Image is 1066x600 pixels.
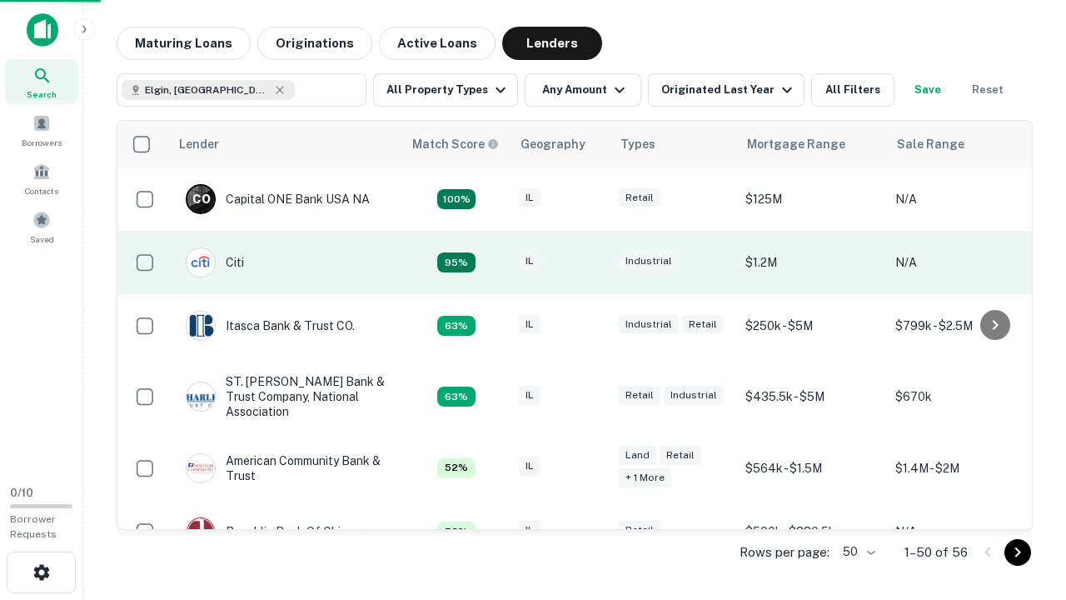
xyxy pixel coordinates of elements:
[25,184,58,197] span: Contacts
[836,540,878,564] div: 50
[887,500,1037,563] td: N/A
[437,316,476,336] div: Capitalize uses an advanced AI algorithm to match your search with the best lender. The match sco...
[737,294,887,357] td: $250k - $5M
[664,386,724,405] div: Industrial
[187,248,215,277] img: picture
[187,382,215,411] img: picture
[619,446,656,465] div: Land
[169,121,402,167] th: Lender
[737,437,887,500] td: $564k - $1.5M
[737,500,887,563] td: $500k - $880.5k
[737,121,887,167] th: Mortgage Range
[519,252,540,271] div: IL
[412,135,499,153] div: Capitalize uses an advanced AI algorithm to match your search with the best lender. The match sco...
[5,156,78,201] a: Contacts
[887,121,1037,167] th: Sale Range
[619,521,660,540] div: Retail
[187,312,215,340] img: picture
[192,191,210,208] p: C O
[619,252,679,271] div: Industrial
[737,231,887,294] td: $1.2M
[961,73,1014,107] button: Reset
[519,386,540,405] div: IL
[186,184,370,214] div: Capital ONE Bank USA NA
[145,82,270,97] span: Elgin, [GEOGRAPHIC_DATA], [GEOGRAPHIC_DATA]
[619,315,679,334] div: Industrial
[502,27,602,60] button: Lenders
[519,521,540,540] div: IL
[619,386,660,405] div: Retail
[186,247,244,277] div: Citi
[904,542,968,562] p: 1–50 of 56
[10,487,33,499] span: 0 / 10
[186,453,386,483] div: American Community Bank & Trust
[5,204,78,249] a: Saved
[437,252,476,272] div: Capitalize uses an advanced AI algorithm to match your search with the best lender. The match sco...
[10,513,57,540] span: Borrower Requests
[619,188,660,207] div: Retail
[901,73,954,107] button: Save your search to get updates of matches that match your search criteria.
[186,374,386,420] div: ST. [PERSON_NAME] Bank & Trust Company, National Association
[519,315,540,334] div: IL
[379,27,496,60] button: Active Loans
[186,311,355,341] div: Itasca Bank & Trust CO.
[525,73,641,107] button: Any Amount
[737,167,887,231] td: $125M
[117,27,251,60] button: Maturing Loans
[511,121,610,167] th: Geography
[887,294,1037,357] td: $799k - $2.5M
[519,188,540,207] div: IL
[30,232,54,246] span: Saved
[27,13,58,47] img: capitalize-icon.png
[519,457,540,476] div: IL
[373,73,518,107] button: All Property Types
[5,107,78,152] a: Borrowers
[660,446,701,465] div: Retail
[521,134,585,154] div: Geography
[187,454,215,482] img: picture
[648,73,804,107] button: Originated Last Year
[412,135,496,153] h6: Match Score
[22,136,62,149] span: Borrowers
[257,27,372,60] button: Originations
[620,134,655,154] div: Types
[983,467,1066,547] iframe: Chat Widget
[437,458,476,478] div: Capitalize uses an advanced AI algorithm to match your search with the best lender. The match sco...
[187,517,215,546] img: picture
[5,59,78,104] a: Search
[402,121,511,167] th: Capitalize uses an advanced AI algorithm to match your search with the best lender. The match sco...
[1004,539,1031,566] button: Go to next page
[737,357,887,437] td: $435.5k - $5M
[811,73,894,107] button: All Filters
[887,357,1037,437] td: $670k
[661,80,797,100] div: Originated Last Year
[682,315,724,334] div: Retail
[747,134,845,154] div: Mortgage Range
[437,387,476,407] div: Capitalize uses an advanced AI algorithm to match your search with the best lender. The match sco...
[179,134,219,154] div: Lender
[437,522,476,542] div: Capitalize uses an advanced AI algorithm to match your search with the best lender. The match sco...
[619,468,671,487] div: + 1 more
[610,121,737,167] th: Types
[887,167,1037,231] td: N/A
[437,189,476,209] div: Capitalize uses an advanced AI algorithm to match your search with the best lender. The match sco...
[27,87,57,101] span: Search
[887,231,1037,294] td: N/A
[740,542,829,562] p: Rows per page:
[887,437,1037,500] td: $1.4M - $2M
[897,134,964,154] div: Sale Range
[186,517,368,547] div: Republic Bank Of Chicago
